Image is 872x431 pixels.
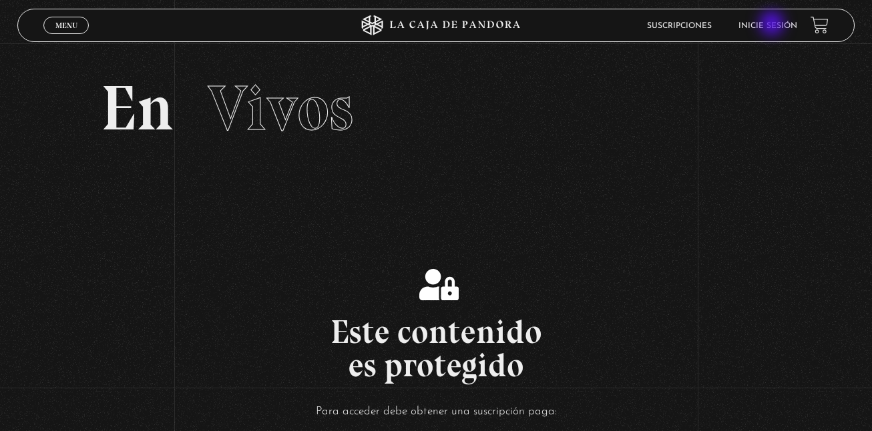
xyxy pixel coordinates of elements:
span: Cerrar [51,33,82,42]
span: Menu [55,21,77,29]
a: View your shopping cart [811,16,829,34]
a: Inicie sesión [738,22,797,30]
h2: En [101,77,771,140]
span: Vivos [208,70,353,146]
a: Suscripciones [647,22,712,30]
